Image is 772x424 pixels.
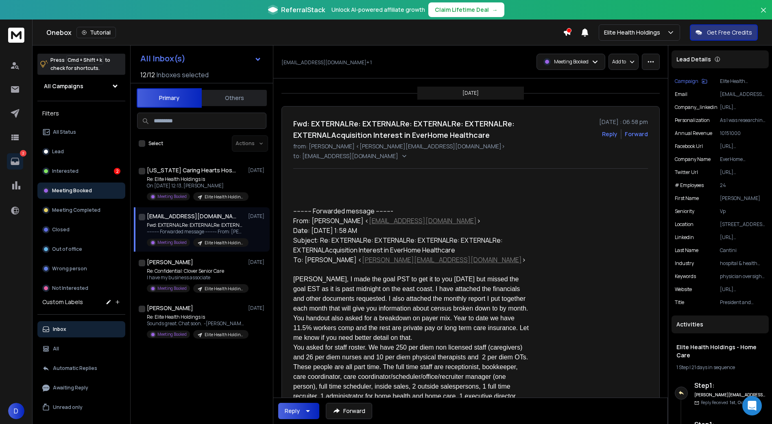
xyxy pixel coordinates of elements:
[701,400,745,406] p: Reply Received
[37,163,125,179] button: Interested2
[675,286,692,293] p: website
[37,108,125,119] h3: Filters
[720,104,765,111] p: [URL][DOMAIN_NAME]
[76,27,116,38] button: Tutorial
[720,78,765,85] p: Elite Health Holdings - Home Care
[675,195,699,202] p: First Name
[147,258,193,266] h1: [PERSON_NAME]
[720,182,765,189] p: 24
[52,187,92,194] p: Meeting Booked
[52,168,79,174] p: Interested
[134,50,268,67] button: All Inbox(s)
[37,261,125,277] button: Wrong person
[676,364,764,371] div: |
[293,274,531,343] div: [PERSON_NAME], I made the goal PST to get it to you [DATE] but missed the goal EST as it is past ...
[66,55,103,65] span: Cmd + Shift + k
[599,118,648,126] p: [DATE] : 06:58 pm
[326,403,372,419] button: Forward
[720,286,765,293] p: [URL][DOMAIN_NAME]
[52,226,70,233] p: Closed
[675,208,694,215] p: Seniority
[53,326,66,333] p: Inbox
[140,70,155,80] span: 12 / 12
[331,6,425,14] p: Unlock AI-powered affiliate growth
[720,221,765,228] p: [STREET_ADDRESS][US_STATE]
[147,222,244,228] p: Fwd: EXTERNALRe: EXTERNALRe: EXTERNALRe: EXTERNALRe:
[157,194,187,200] p: Meeting Booked
[114,168,120,174] div: 2
[147,268,244,274] p: Re: Confidential: Clover Senior Care
[604,28,663,37] p: Elite Health Holdings
[758,5,769,24] button: Close banner
[694,381,765,390] h6: Step 1 :
[147,183,244,189] p: On [DATE] 12:13, [PERSON_NAME]
[676,343,764,359] h1: Elite Health Holdings - Home Care
[675,130,712,137] p: Annual Revenue
[147,314,244,320] p: Re: Elite Health Holdings is
[720,130,765,137] p: 10151000
[742,396,762,415] div: Open Intercom Messenger
[37,399,125,415] button: Unread only
[37,241,125,257] button: Out of office
[52,207,100,213] p: Meeting Completed
[52,285,88,291] p: Not Interested
[285,407,300,415] div: Reply
[369,216,477,225] a: [EMAIL_ADDRESS][DOMAIN_NAME]
[147,274,244,281] p: I have my business associate
[690,24,758,41] button: Get Free Credits
[42,298,83,306] h3: Custom Labels
[293,118,594,141] h1: Fwd: EXTERNALRe: EXTERNALRe: EXTERNALRe: EXTERNALRe: EXTERNALAcquisition Interest in EverHome Hea...
[720,208,765,215] p: Vp
[672,315,769,333] div: Activities
[675,91,687,98] p: Email
[707,28,752,37] p: Get Free Credits
[147,228,244,235] p: ---------- Forwarded message --------- From: [PERSON_NAME]
[675,78,698,85] p: Campaign
[37,183,125,199] button: Meeting Booked
[52,148,64,155] p: Lead
[675,260,694,267] p: industry
[462,90,479,96] p: [DATE]
[675,221,693,228] p: location
[278,403,319,419] button: Reply
[720,91,765,98] p: [EMAIL_ADDRESS][DOMAIN_NAME]
[602,130,617,138] button: Reply
[52,265,87,272] p: Wrong person
[53,365,97,372] p: Automatic Replies
[293,255,531,265] div: To: [PERSON_NAME] < >
[676,55,711,63] p: Lead Details
[720,260,765,267] p: hospital & health care
[157,70,209,80] h3: Inboxes selected
[281,59,372,66] p: [EMAIL_ADDRESS][DOMAIN_NAME] + 1
[37,124,125,140] button: All Status
[362,255,522,264] a: [PERSON_NAME][EMAIL_ADDRESS][DOMAIN_NAME]
[720,143,765,150] p: [URL][DOMAIN_NAME]
[205,240,244,246] p: Elite Health Holdings - Home Care
[293,216,531,226] div: From: [PERSON_NAME] < >
[205,286,244,292] p: Elite Health Holdings - Home Care
[46,27,563,38] div: Onebox
[675,234,694,241] p: linkedin
[37,78,125,94] button: All Campaigns
[205,194,244,200] p: Elite Health Holdings - Home Care
[37,144,125,160] button: Lead
[44,82,83,90] h1: All Campaigns
[492,6,498,14] span: →
[691,364,735,371] span: 21 days in sequence
[147,166,236,174] h1: [US_STATE] Caring Hearts Hospice
[293,206,531,216] div: ---------- Forwarded message ---------
[157,331,187,337] p: Meeting Booked
[7,153,23,170] a: 2
[293,152,399,160] p: to: [EMAIL_ADDRESS][DOMAIN_NAME]
[147,212,236,220] h1: [EMAIL_ADDRESS][DOMAIN_NAME] +1
[428,2,504,17] button: Claim Lifetime Deal→
[293,226,531,235] div: Date: [DATE] 1:58 AM
[720,299,765,306] p: President and Medical Director
[248,259,266,265] p: [DATE]
[248,305,266,311] p: [DATE]
[293,142,648,150] p: from: [PERSON_NAME] <[PERSON_NAME][EMAIL_ADDRESS][DOMAIN_NAME]>
[720,156,765,163] p: EverHome Healthcare
[37,222,125,238] button: Closed
[720,117,765,124] p: As I was researching EverHome Healthcare, I was impressed by your specialized focus on personaliz...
